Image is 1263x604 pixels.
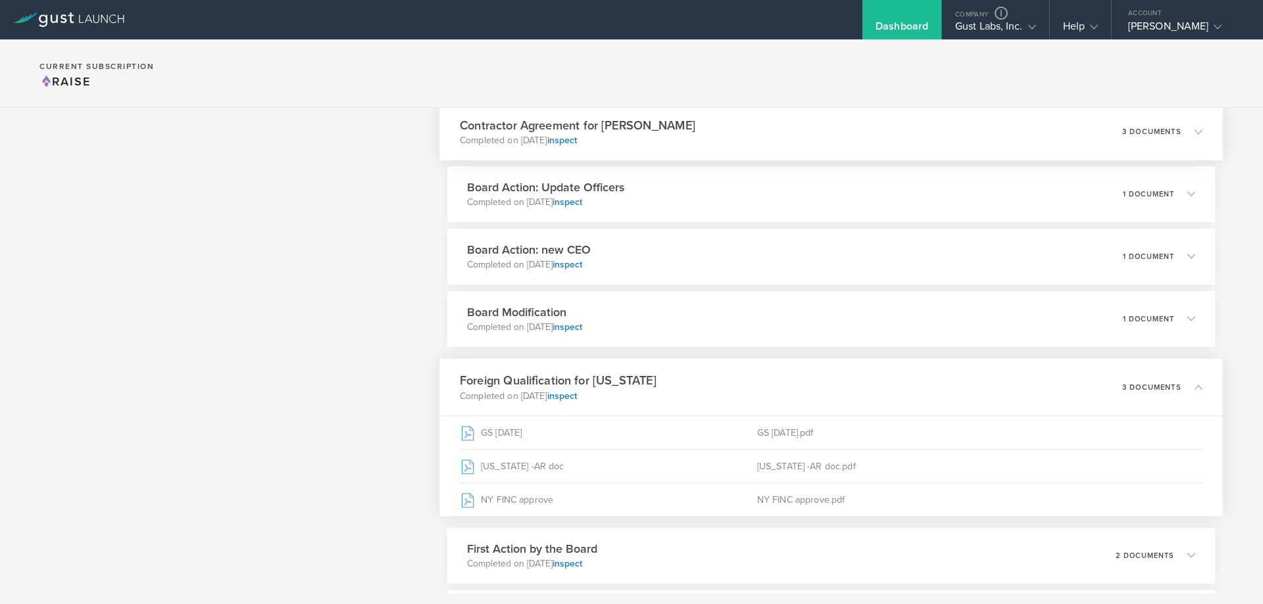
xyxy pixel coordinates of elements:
a: inspect [553,259,582,270]
p: 1 document [1123,315,1174,323]
p: 2 documents [1116,552,1174,559]
a: inspect [547,134,577,145]
p: Completed on [DATE] [460,133,695,147]
a: inspect [547,390,577,401]
a: inspect [553,197,582,208]
p: 3 documents [1122,128,1181,135]
p: 3 documents [1122,383,1181,390]
h3: Board Modification [467,304,582,321]
div: Help [1063,20,1098,39]
a: inspect [553,558,582,569]
a: inspect [553,321,582,333]
div: GS [DATE].pdf [756,416,1202,449]
h3: Board Action: Update Officers [467,179,624,196]
div: Gust Labs, Inc. [955,20,1036,39]
div: [US_STATE] -AR doc [460,450,757,482]
div: NY FINC approve [460,483,757,516]
p: Completed on [DATE] [467,321,582,334]
h3: First Action by the Board [467,540,597,557]
p: 1 document [1123,191,1174,198]
h2: Current Subscription [39,62,154,70]
div: [PERSON_NAME] [1128,20,1240,39]
h3: Foreign Qualification for [US_STATE] [460,371,656,389]
p: Completed on [DATE] [467,258,591,271]
iframe: Chat Widget [1197,541,1263,604]
span: Raise [39,74,91,89]
p: Completed on [DATE] [467,557,597,570]
div: [US_STATE] -AR doc.pdf [756,450,1202,482]
p: Completed on [DATE] [467,196,624,209]
div: NY FINC approve.pdf [756,483,1202,516]
h3: Board Action: new CEO [467,241,591,258]
p: Completed on [DATE] [460,389,656,402]
div: GS [DATE] [460,416,757,449]
h3: Contractor Agreement for [PERSON_NAME] [460,116,695,134]
p: 1 document [1123,253,1174,260]
div: Dashboard [876,20,928,39]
